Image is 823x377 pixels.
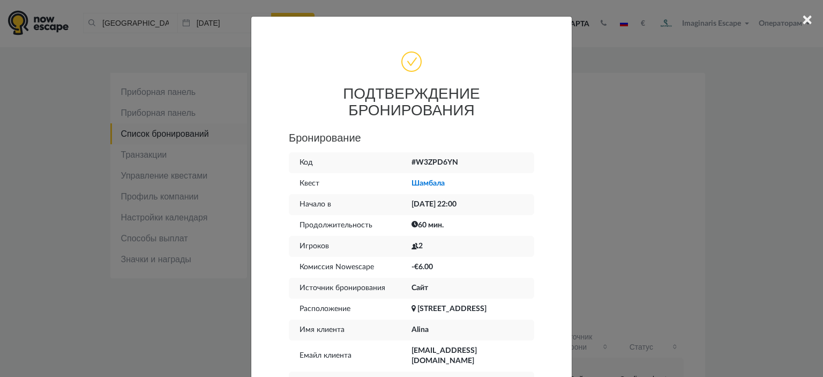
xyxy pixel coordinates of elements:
td: [DATE] 22:00 [411,194,534,215]
td: Имя клиента [289,320,411,341]
td: Комиссия Nowescape [289,257,411,278]
td: Код [289,152,411,173]
img: done [400,50,423,73]
td: Игроков [289,236,411,257]
a: [STREET_ADDRESS] [417,305,487,313]
h3: ПОДТВЕРЖДЕНИЕ БРОНИРОВАНИЯ [289,86,534,119]
td: 60 мин. [411,215,534,236]
td: -€6.00 [411,257,534,278]
td: Квест [289,173,411,194]
td: Источник бронирования [289,278,411,299]
td: 2 [411,236,534,257]
td: Расположение [289,299,411,320]
td: Емайл клиента [289,341,411,372]
td: #W3ZPD6YN [411,152,534,173]
td: Сайт [411,278,534,299]
span: × [802,10,812,29]
td: [EMAIL_ADDRESS][DOMAIN_NAME] [411,341,534,372]
h5: Бронирование [289,132,534,144]
td: Продолжительность [289,215,411,236]
button: Close [802,11,812,28]
td: Alina [411,320,534,341]
a: Шамбала [411,180,445,187]
td: Начало в [289,194,411,215]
